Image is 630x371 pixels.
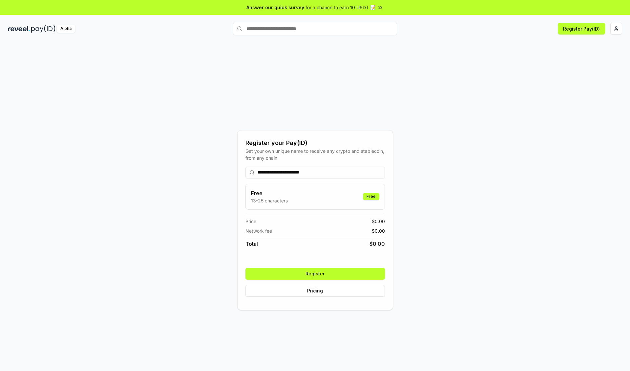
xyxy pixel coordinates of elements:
[251,197,288,204] p: 13-25 characters
[245,240,258,248] span: Total
[245,268,385,280] button: Register
[245,218,256,225] span: Price
[8,25,30,33] img: reveel_dark
[363,193,379,200] div: Free
[369,240,385,248] span: $ 0.00
[246,4,304,11] span: Answer our quick survey
[558,23,605,35] button: Register Pay(ID)
[31,25,55,33] img: pay_id
[245,148,385,161] div: Get your own unique name to receive any crypto and stablecoin, from any chain
[305,4,376,11] span: for a chance to earn 10 USDT 📝
[57,25,75,33] div: Alpha
[372,218,385,225] span: $ 0.00
[245,138,385,148] div: Register your Pay(ID)
[372,227,385,234] span: $ 0.00
[245,227,272,234] span: Network fee
[245,285,385,297] button: Pricing
[251,189,288,197] h3: Free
